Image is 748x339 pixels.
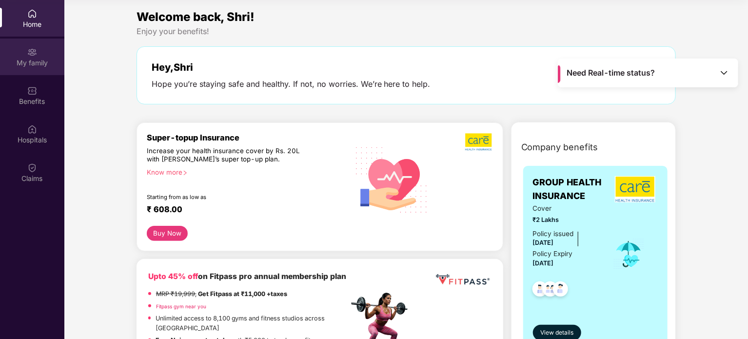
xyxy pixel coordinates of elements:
[533,229,574,239] div: Policy issued
[156,290,197,298] del: MRP ₹19,999,
[152,79,431,89] div: Hope you’re staying safe and healthy. If not, no worries. We’re here to help.
[147,147,307,164] div: Increase your health insurance cover by Rs. 20L with [PERSON_NAME]’s super top-up plan.
[156,314,349,333] p: Unlimited access to 8,100 gyms and fitness studios across [GEOGRAPHIC_DATA]
[148,272,198,281] b: Upto 45% off
[152,61,431,73] div: Hey, Shri
[533,259,554,267] span: [DATE]
[533,176,613,203] span: GROUP HEALTH INSURANCE
[27,47,37,57] img: svg+xml;base64,PHN2ZyB3aWR0aD0iMjAiIGhlaWdodD0iMjAiIHZpZXdCb3g9IjAgMCAyMCAyMCIgZmlsbD0ibm9uZSIgeG...
[719,68,729,78] img: Toggle Icon
[147,194,307,200] div: Starting from as low as
[549,279,572,302] img: svg+xml;base64,PHN2ZyB4bWxucz0iaHR0cDovL3d3dy53My5vcmcvMjAwMC9zdmciIHdpZHRoPSI0OC45NDMiIGhlaWdodD...
[434,271,491,289] img: fppp.png
[540,328,573,338] span: View details
[533,203,600,214] span: Cover
[613,238,645,270] img: icon
[182,170,188,176] span: right
[137,26,676,37] div: Enjoy your benefits!
[567,68,655,78] span: Need Real-time status?
[147,168,343,175] div: Know more
[533,215,600,225] span: ₹2 Lakhs
[27,124,37,134] img: svg+xml;base64,PHN2ZyBpZD0iSG9zcGl0YWxzIiB4bWxucz0iaHR0cDovL3d3dy53My5vcmcvMjAwMC9zdmciIHdpZHRoPS...
[349,135,435,223] img: svg+xml;base64,PHN2ZyB4bWxucz0iaHR0cDovL3d3dy53My5vcmcvMjAwMC9zdmciIHhtbG5zOnhsaW5rPSJodHRwOi8vd3...
[147,204,339,216] div: ₹ 608.00
[147,133,349,142] div: Super-topup Insurance
[528,279,552,302] img: svg+xml;base64,PHN2ZyB4bWxucz0iaHR0cDovL3d3dy53My5vcmcvMjAwMC9zdmciIHdpZHRoPSI0OC45NDMiIGhlaWdodD...
[148,272,346,281] b: on Fitpass pro annual membership plan
[538,279,562,302] img: svg+xml;base64,PHN2ZyB4bWxucz0iaHR0cDovL3d3dy53My5vcmcvMjAwMC9zdmciIHdpZHRoPSI0OC45MTUiIGhlaWdodD...
[137,10,255,24] span: Welcome back, Shri!
[27,86,37,96] img: svg+xml;base64,PHN2ZyBpZD0iQmVuZWZpdHMiIHhtbG5zPSJodHRwOi8vd3d3LnczLm9yZy8yMDAwL3N2ZyIgd2lkdGg9Ij...
[156,303,206,309] a: Fitpass gym near you
[533,239,554,246] span: [DATE]
[533,249,573,259] div: Policy Expiry
[27,9,37,19] img: svg+xml;base64,PHN2ZyBpZD0iSG9tZSIgeG1sbnM9Imh0dHA6Ly93d3cudzMub3JnLzIwMDAvc3ZnIiB3aWR0aD0iMjAiIG...
[198,290,287,298] strong: Get Fitpass at ₹11,000 +taxes
[27,163,37,173] img: svg+xml;base64,PHN2ZyBpZD0iQ2xhaW0iIHhtbG5zPSJodHRwOi8vd3d3LnczLm9yZy8yMDAwL3N2ZyIgd2lkdGg9IjIwIi...
[465,133,493,151] img: b5dec4f62d2307b9de63beb79f102df3.png
[615,176,655,202] img: insurerLogo
[147,226,188,241] button: Buy Now
[521,140,598,154] span: Company benefits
